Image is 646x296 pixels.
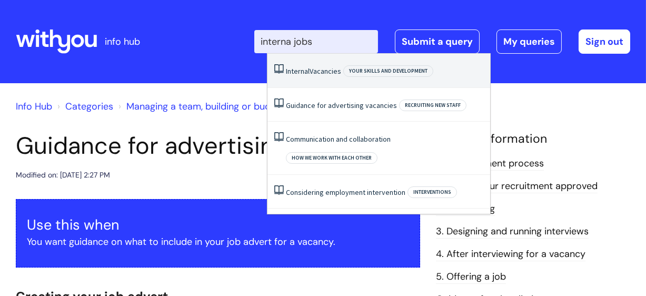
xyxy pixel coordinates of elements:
div: | - [254,29,630,54]
p: info hub [105,33,140,50]
span: Interventions [408,186,457,198]
a: Communication and collaboration [286,134,391,144]
h1: Guidance for advertising vacancies [16,132,420,160]
a: Categories [65,100,113,113]
a: Info Hub [16,100,52,113]
a: Managing a team, building or budget [126,100,285,113]
a: My queries [496,29,562,54]
a: InternalVacancies [286,66,341,76]
span: Internal [286,66,310,76]
a: 5. Offering a job [436,270,506,284]
a: 4. After interviewing for a vacancy [436,248,585,261]
h4: Related Information [436,132,630,146]
span: Your skills and development [343,65,433,77]
div: Modified on: [DATE] 2:27 PM [16,169,110,182]
h3: Use this when [27,216,409,233]
span: Recruiting new staff [399,100,466,111]
p: You want guidance on what to include in your job advert for a vacancy. [27,233,409,250]
a: Sign out [579,29,630,54]
a: 3. Designing and running interviews [436,225,589,239]
a: Considering employment intervention [286,188,405,197]
span: How we work with each other [286,152,377,164]
a: Guidance for advertising vacancies [286,101,397,110]
li: Managing a team, building or budget [116,98,285,115]
input: Search [254,30,378,53]
a: Submit a query [395,29,480,54]
li: Solution home [55,98,113,115]
a: 1. Getting your recruitment approved [436,180,598,193]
